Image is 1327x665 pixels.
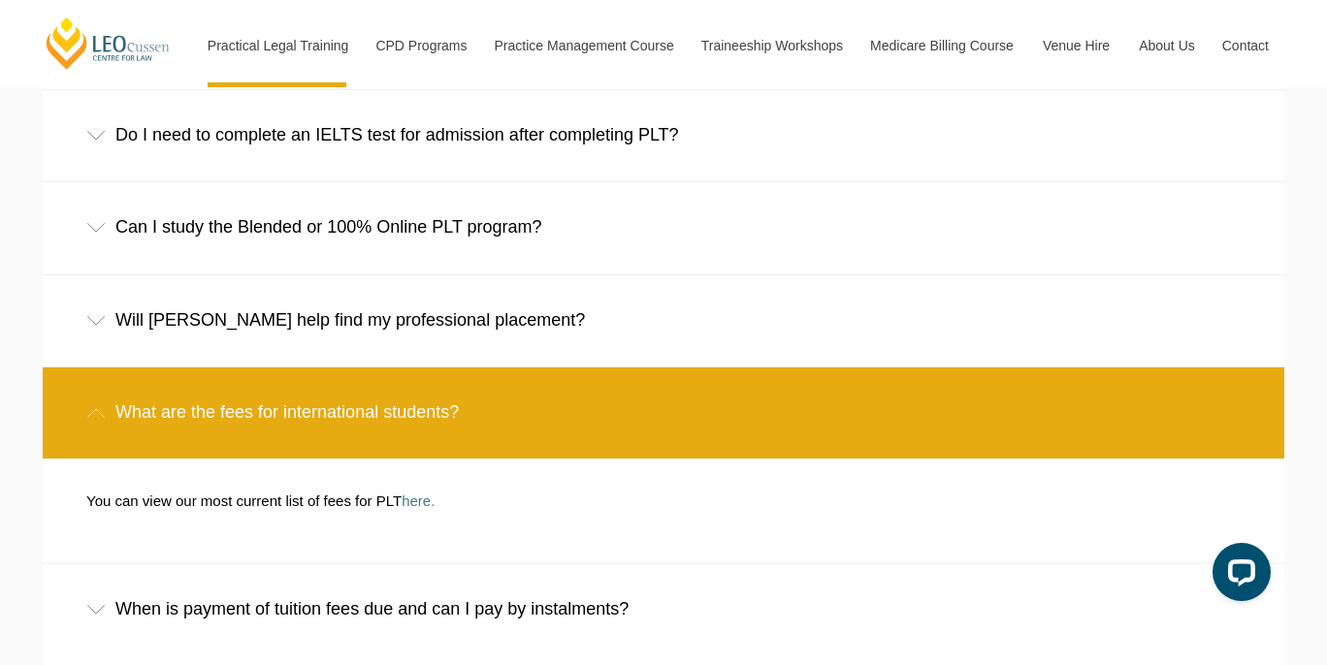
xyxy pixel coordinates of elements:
a: Venue Hire [1028,4,1124,87]
a: [PERSON_NAME] Centre for Law [44,16,173,71]
a: CPD Programs [361,4,479,87]
a: here. [402,492,435,509]
div: Will [PERSON_NAME] help find my professional placement? [43,275,1284,365]
a: Practice Management Course [480,4,687,87]
div: What are the fees for international students? [43,367,1284,458]
a: Traineeship Workshops [687,4,856,87]
div: When is payment of tuition fees due and can I pay by instalments? [43,564,1284,654]
a: Practical Legal Training [193,4,362,87]
iframe: LiveChat chat widget [1197,535,1278,617]
a: Medicare Billing Course [856,4,1028,87]
div: Can I study the Blended or 100% Online PLT program? [43,182,1284,272]
div: Do I need to complete an IELTS test for admission after completing PLT? [43,90,1284,180]
p: You can view our most current list of fees for PLT [86,492,634,510]
a: Contact [1208,4,1283,87]
a: About Us [1124,4,1208,87]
